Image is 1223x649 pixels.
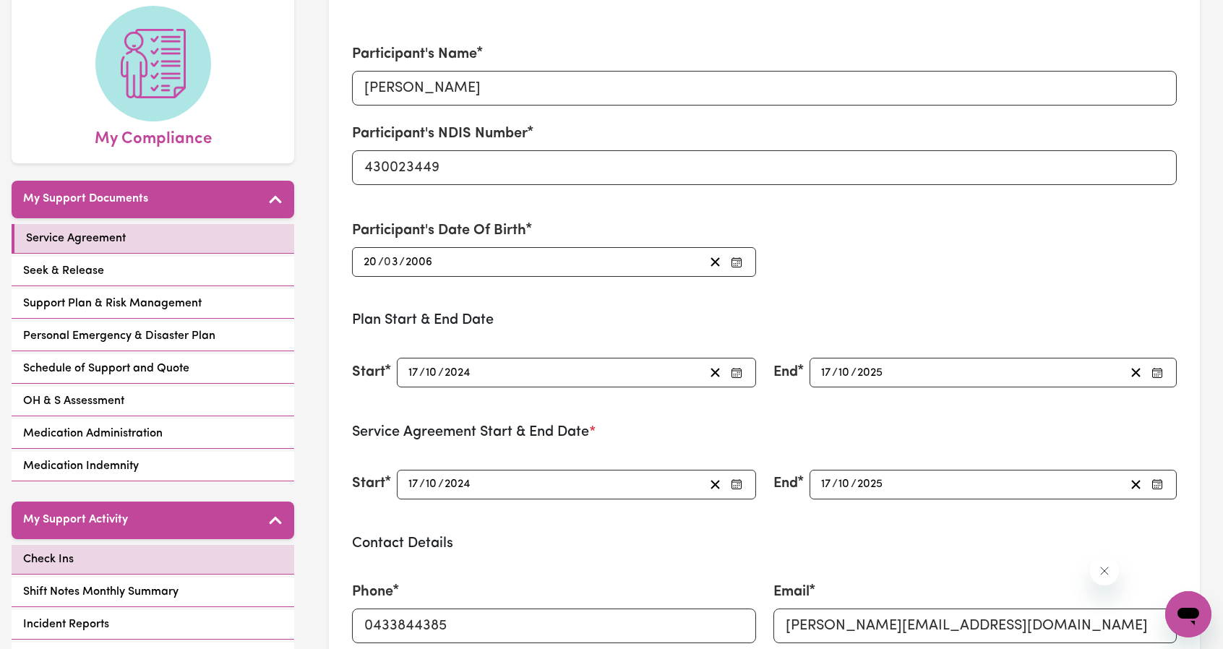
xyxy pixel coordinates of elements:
span: Seek & Release [23,262,104,280]
a: OH & S Assessment [12,387,294,416]
input: -- [385,252,399,272]
a: Support Plan & Risk Management [12,289,294,319]
iframe: Close message [1090,556,1119,585]
button: My Support Activity [12,502,294,539]
span: / [851,366,857,379]
a: Service Agreement [12,224,294,254]
span: Medication Indemnity [23,457,139,475]
span: My Compliance [95,121,212,152]
input: ---- [857,363,884,382]
a: Schedule of Support and Quote [12,354,294,384]
input: -- [820,363,832,382]
input: ---- [857,475,884,494]
input: ---- [444,475,472,494]
button: My Support Documents [12,181,294,218]
a: Medication Administration [12,419,294,449]
a: Medication Indemnity [12,452,294,481]
input: -- [363,252,378,272]
span: Medication Administration [23,425,163,442]
span: 0 [384,257,391,268]
label: End [773,361,798,383]
span: Personal Emergency & Disaster Plan [23,327,215,345]
label: Participant's Date Of Birth [352,220,526,241]
label: Start [352,473,385,494]
label: End [773,473,798,494]
span: / [378,256,384,269]
input: -- [425,475,438,494]
a: Incident Reports [12,610,294,640]
span: / [419,478,425,491]
input: ---- [405,252,433,272]
span: / [438,366,444,379]
input: -- [838,363,851,382]
input: -- [820,475,832,494]
span: Shift Notes Monthly Summary [23,583,179,601]
a: Shift Notes Monthly Summary [12,577,294,607]
a: My Compliance [23,6,283,152]
span: / [438,478,444,491]
span: Schedule of Support and Quote [23,360,189,377]
span: / [832,366,838,379]
input: -- [408,363,419,382]
iframe: Button to launch messaging window [1165,591,1211,637]
span: OH & S Assessment [23,392,124,410]
label: Participant's Name [352,43,477,65]
label: Phone [352,581,393,603]
a: Personal Emergency & Disaster Plan [12,322,294,351]
a: Check Ins [12,545,294,575]
label: Email [773,581,810,603]
h3: Service Agreement Start & End Date [352,424,1177,441]
span: / [399,256,405,269]
input: ---- [444,363,472,382]
input: -- [408,475,419,494]
h3: Contact Details [352,535,1177,552]
label: Start [352,361,385,383]
span: / [419,366,425,379]
span: Incident Reports [23,616,109,633]
input: -- [838,475,851,494]
a: Seek & Release [12,257,294,286]
h5: My Support Documents [23,192,148,206]
span: / [832,478,838,491]
label: Participant's NDIS Number [352,123,528,145]
input: -- [425,363,438,382]
span: / [851,478,857,491]
span: Service Agreement [26,230,126,247]
span: Need any help? [9,10,87,22]
h3: Plan Start & End Date [352,311,1177,329]
h5: My Support Activity [23,513,128,527]
span: Check Ins [23,551,74,568]
span: Support Plan & Risk Management [23,295,202,312]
